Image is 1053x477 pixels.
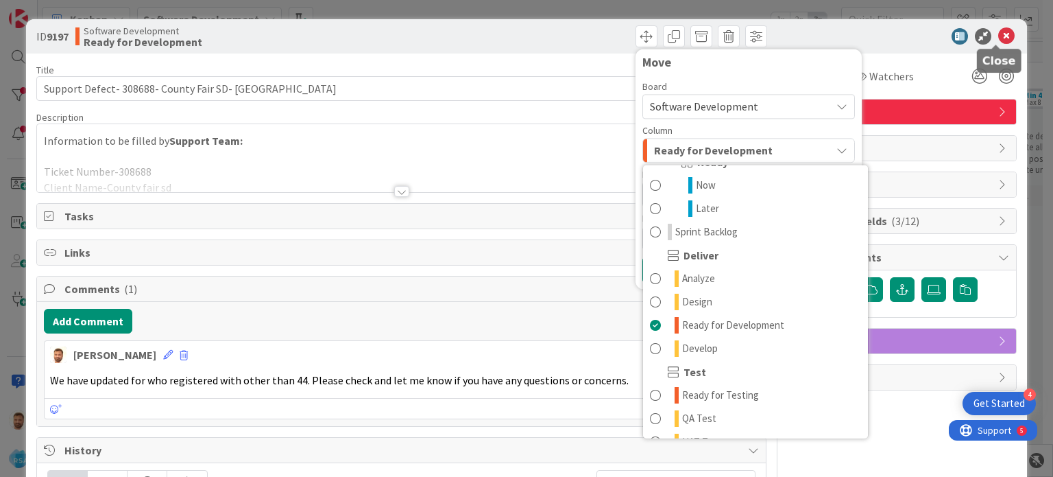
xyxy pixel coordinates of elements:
span: Support [29,2,62,19]
span: Attachments [816,249,991,266]
span: Tasks [64,208,740,224]
span: Description [36,111,84,124]
a: Sprint Backlog [643,220,868,244]
span: Links [64,244,740,261]
span: Analyze [682,270,715,287]
span: History [64,442,740,458]
span: ( 1 ) [124,282,137,296]
div: Move [642,56,855,69]
b: 9197 [47,30,69,43]
span: Column [642,126,673,135]
p: Information to be filled by [44,133,758,149]
button: Ready for Development [642,138,855,163]
a: Ready for Testing [643,384,868,407]
div: 4 [1024,388,1036,401]
a: Analyze [643,267,868,290]
a: Later [643,197,868,220]
a: Ready for Development [643,314,868,337]
div: Get Started [973,397,1025,410]
a: QA Test [643,407,868,430]
button: Add Comment [44,309,132,334]
span: QA Test [682,410,716,427]
span: ( 3/12 ) [891,214,919,228]
input: type card name here... [36,76,766,101]
span: Custom Fields [816,213,991,229]
span: Defects [816,104,991,120]
a: Develop [643,337,868,360]
a: UAT Test [643,430,868,454]
a: Now [643,174,868,197]
div: [PERSON_NAME] [73,347,156,363]
span: Later [696,200,719,217]
span: Software Development [84,25,202,36]
span: Software Development [650,100,758,113]
span: Now [696,177,716,194]
span: Block [816,176,991,193]
span: Test [683,364,706,380]
span: Develop [682,340,718,357]
span: Ready for Testing [682,387,759,404]
span: Watchers [869,68,914,84]
span: UAT Test [682,434,722,450]
img: AS [50,347,66,363]
label: Title [36,64,54,76]
h5: Close [982,54,1016,67]
span: Ready for Development [682,317,784,334]
span: Metrics [816,369,991,386]
a: Design [643,290,868,314]
span: Ready [697,154,728,170]
span: Comments [64,281,740,297]
span: Mirrors [816,333,991,349]
div: Open Get Started checklist, remaining modules: 4 [963,392,1036,415]
div: Ready for Development [642,165,869,439]
strong: Support Team: [169,134,243,148]
span: Sprint Backlog [675,224,738,240]
div: 5 [71,5,75,16]
b: Ready for Development [84,36,202,47]
span: Ready for Development [654,141,773,159]
span: Deliver [683,247,718,264]
span: We have updated for who registered with other than 44. Please check and let me know if you have a... [50,373,629,387]
span: ID [36,28,69,45]
span: Dates [816,140,991,156]
span: Design [682,294,712,310]
span: Board [642,82,667,91]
